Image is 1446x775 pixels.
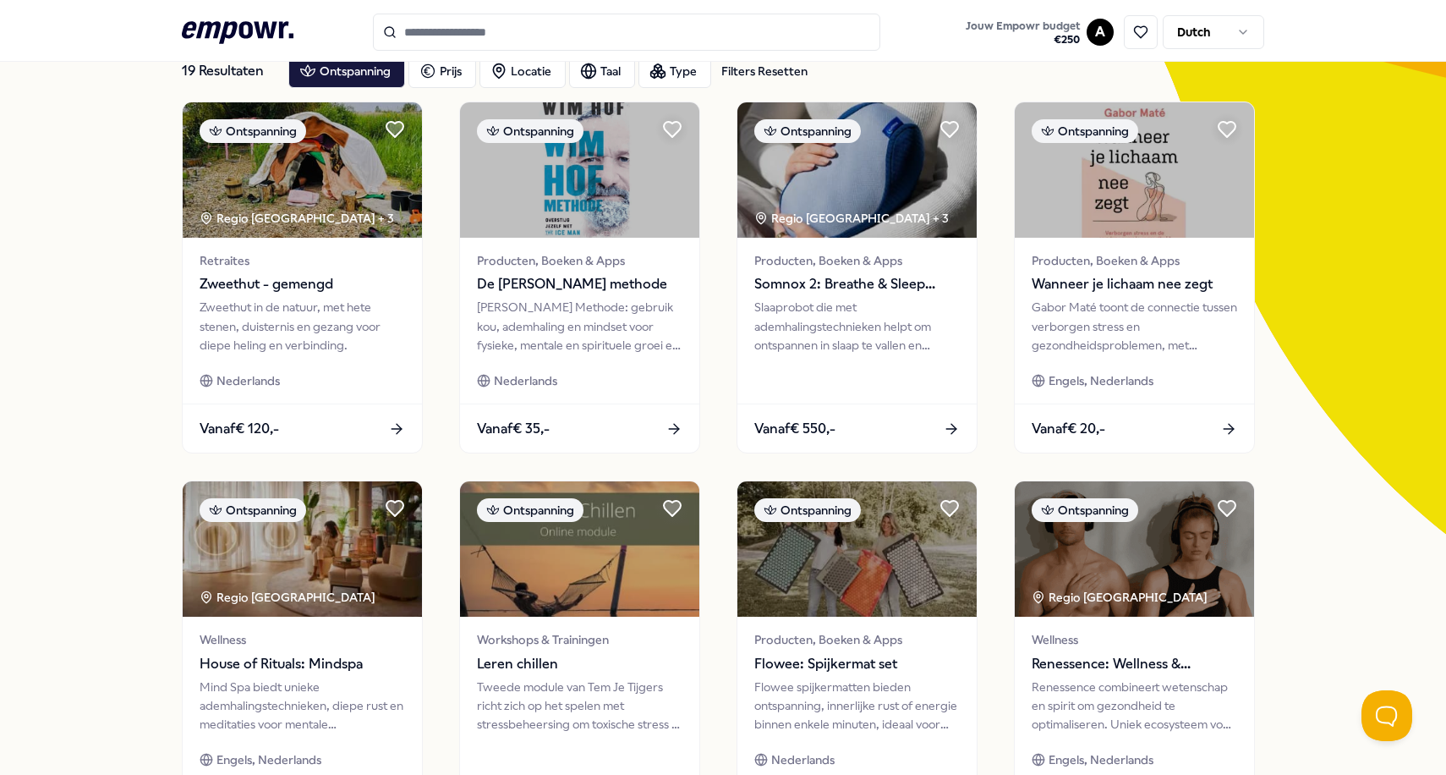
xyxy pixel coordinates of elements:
button: Ontspanning [288,54,405,88]
span: Engels, Nederlands [1049,750,1153,769]
div: Ontspanning [477,498,583,522]
span: Nederlands [771,750,835,769]
img: package image [183,102,422,238]
span: Engels, Nederlands [1049,371,1153,390]
div: Ontspanning [1032,119,1138,143]
div: Regio [GEOGRAPHIC_DATA] + 3 [754,209,949,228]
div: Renessence combineert wetenschap en spirit om gezondheid te optimaliseren. Uniek ecosysteem voor ... [1032,678,1237,734]
div: Zweethut in de natuur, met hete stenen, duisternis en gezang voor diepe heling en verbinding. [200,298,405,355]
div: Regio [GEOGRAPHIC_DATA] + 3 [200,209,394,228]
span: House of Rituals: Mindspa [200,653,405,675]
div: Ontspanning [477,119,583,143]
span: Vanaf € 35,- [477,418,550,440]
button: Type [638,54,711,88]
img: package image [460,481,699,617]
div: 19 Resultaten [182,54,275,88]
span: Zweethut - gemengd [200,273,405,295]
div: Ontspanning [754,498,861,522]
a: package imageOntspanningRegio [GEOGRAPHIC_DATA] + 3Producten, Boeken & AppsSomnox 2: Breathe & Sl... [737,102,978,453]
div: Ontspanning [200,119,306,143]
span: Producten, Boeken & Apps [1032,251,1237,270]
div: Mind Spa biedt unieke ademhalingstechnieken, diepe rust en meditaties voor mentale stressverlicht... [200,678,405,734]
img: package image [737,481,977,617]
div: Flowee spijkermatten bieden ontspanning, innerlijke rust of energie binnen enkele minuten, ideaal... [754,678,960,734]
span: Somnox 2: Breathe & Sleep Robot [754,273,960,295]
button: Taal [569,54,635,88]
a: Jouw Empowr budget€250 [959,14,1087,50]
span: Producten, Boeken & Apps [477,251,682,270]
span: Renessence: Wellness & Mindfulness [1032,653,1237,675]
img: package image [460,102,699,238]
span: De [PERSON_NAME] methode [477,273,682,295]
img: package image [183,481,422,617]
button: Jouw Empowr budget€250 [962,16,1083,50]
span: Wellness [200,630,405,649]
input: Search for products, categories or subcategories [373,14,880,51]
span: Leren chillen [477,653,682,675]
span: Producten, Boeken & Apps [754,630,960,649]
iframe: Help Scout Beacon - Open [1361,690,1412,741]
button: Prijs [408,54,476,88]
span: Flowee: Spijkermat set [754,653,960,675]
span: € 250 [966,33,1080,47]
div: Tweede module van Tem Je Tijgers richt zich op het spelen met stressbeheersing om toxische stress... [477,678,682,734]
span: Workshops & Trainingen [477,630,682,649]
span: Nederlands [216,371,280,390]
div: Regio [GEOGRAPHIC_DATA] [1032,588,1210,607]
img: package image [1015,102,1254,238]
span: Jouw Empowr budget [966,19,1080,33]
span: Producten, Boeken & Apps [754,251,960,270]
div: Slaaprobot die met ademhalingstechnieken helpt om ontspannen in slaap te vallen en verfrist wakke... [754,298,960,355]
a: package imageOntspanningRegio [GEOGRAPHIC_DATA] + 3RetraitesZweethut - gemengdZweethut in de natu... [182,102,423,453]
span: Engels, Nederlands [216,750,321,769]
div: Ontspanning [754,119,861,143]
span: Vanaf € 20,- [1032,418,1105,440]
a: package imageOntspanningProducten, Boeken & AppsDe [PERSON_NAME] methode[PERSON_NAME] Methode: ge... [459,102,700,453]
div: Ontspanning [1032,498,1138,522]
button: A [1087,19,1114,46]
button: Locatie [479,54,566,88]
div: [PERSON_NAME] Methode: gebruik kou, ademhaling en mindset voor fysieke, mentale en spirituele gro... [477,298,682,355]
span: Nederlands [494,371,557,390]
div: Gabor Maté toont de connectie tussen verborgen stress en gezondheidsproblemen, met wetenschappeli... [1032,298,1237,355]
img: package image [737,102,977,238]
img: package image [1015,481,1254,617]
span: Vanaf € 550,- [754,418,835,440]
a: package imageOntspanningProducten, Boeken & AppsWanneer je lichaam nee zegtGabor Maté toont de co... [1014,102,1255,453]
div: Regio [GEOGRAPHIC_DATA] [200,588,378,607]
span: Retraites [200,251,405,270]
div: Ontspanning [200,498,306,522]
div: Filters Resetten [721,62,808,80]
span: Vanaf € 120,- [200,418,279,440]
span: Wellness [1032,630,1237,649]
span: Wanneer je lichaam nee zegt [1032,273,1237,295]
